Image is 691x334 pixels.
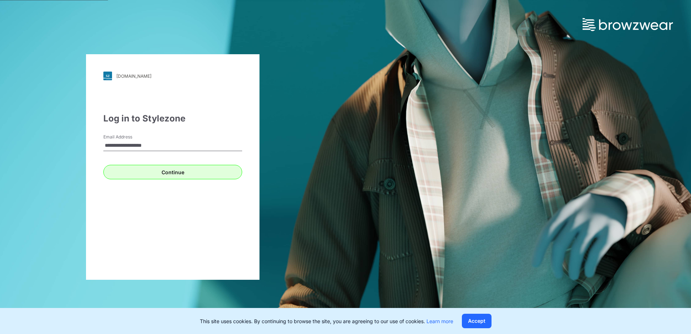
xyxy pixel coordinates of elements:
[103,72,112,80] img: svg+xml;base64,PHN2ZyB3aWR0aD0iMjgiIGhlaWdodD0iMjgiIHZpZXdCb3g9IjAgMCAyOCAyOCIgZmlsbD0ibm9uZSIgeG...
[116,73,151,79] div: [DOMAIN_NAME]
[462,314,492,328] button: Accept
[103,72,242,80] a: [DOMAIN_NAME]
[200,317,453,325] p: This site uses cookies. By continuing to browse the site, you are agreeing to our use of cookies.
[103,134,154,140] label: Email Address
[103,112,242,125] div: Log in to Stylezone
[583,18,673,31] img: browzwear-logo.73288ffb.svg
[103,165,242,179] button: Continue
[426,318,453,324] a: Learn more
